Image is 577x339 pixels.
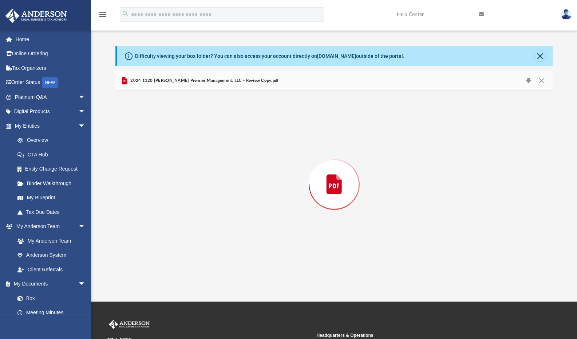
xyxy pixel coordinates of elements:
a: menu [98,14,107,19]
a: Tax Organizers [5,61,96,75]
span: 2024 1120 [PERSON_NAME] Premier Management, LLC - Review Copy.pdf [129,77,278,84]
a: Tax Due Dates [10,205,96,219]
a: My Entitiesarrow_drop_down [5,119,96,133]
a: Digital Productsarrow_drop_down [5,104,96,119]
a: My Anderson Team [10,234,89,248]
button: Close [535,76,548,86]
div: Difficulty viewing your box folder? You can also access your account directly on outside of the p... [135,52,404,60]
a: Platinum Q&Aarrow_drop_down [5,90,96,104]
a: Client Referrals [10,262,93,277]
div: NEW [42,77,58,88]
img: Anderson Advisors Platinum Portal [107,320,151,329]
div: Preview [115,71,553,278]
a: My Documentsarrow_drop_down [5,277,93,291]
a: Anderson System [10,248,93,263]
img: Anderson Advisors Platinum Portal [3,9,69,23]
a: Entity Change Request [10,162,96,176]
small: Headquarters & Operations [316,332,520,339]
a: Binder Walkthrough [10,176,96,191]
a: Order StatusNEW [5,75,96,90]
span: arrow_drop_down [78,104,93,119]
a: CTA Hub [10,147,96,162]
a: Online Ordering [5,47,96,61]
i: search [122,10,130,18]
span: arrow_drop_down [78,219,93,234]
i: menu [98,10,107,19]
span: arrow_drop_down [78,119,93,133]
a: Home [5,32,96,47]
button: Download [522,76,535,86]
a: [DOMAIN_NAME] [317,53,356,59]
a: My Anderson Teamarrow_drop_down [5,219,93,234]
span: arrow_drop_down [78,90,93,105]
a: Meeting Minutes [10,306,93,320]
a: Overview [10,133,96,148]
span: arrow_drop_down [78,277,93,292]
a: Box [10,291,89,306]
img: User Pic [561,9,572,20]
button: Close [535,51,545,61]
a: My Blueprint [10,191,93,205]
